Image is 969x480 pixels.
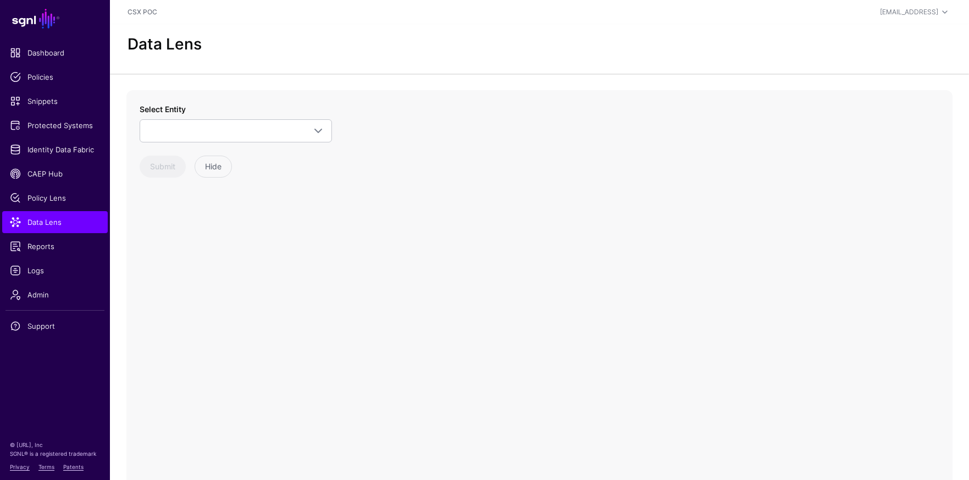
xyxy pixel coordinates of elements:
a: Logs [2,260,108,282]
h2: Data Lens [128,35,202,54]
a: CAEP Hub [2,163,108,185]
a: Admin [2,284,108,306]
span: Snippets [10,96,100,107]
span: Protected Systems [10,120,100,131]
a: Snippets [2,90,108,112]
a: Data Lens [2,211,108,233]
span: CAEP Hub [10,168,100,179]
button: Hide [195,156,232,178]
span: Reports [10,241,100,252]
span: Policy Lens [10,192,100,203]
a: Identity Data Fabric [2,139,108,161]
a: Policy Lens [2,187,108,209]
p: © [URL], Inc [10,440,100,449]
span: Dashboard [10,47,100,58]
a: Dashboard [2,42,108,64]
a: Protected Systems [2,114,108,136]
a: Policies [2,66,108,88]
span: Support [10,321,100,332]
span: Logs [10,265,100,276]
a: Patents [63,464,84,470]
span: Data Lens [10,217,100,228]
span: Identity Data Fabric [10,144,100,155]
span: Admin [10,289,100,300]
a: Privacy [10,464,30,470]
div: [EMAIL_ADDRESS] [880,7,938,17]
a: SGNL [7,7,103,31]
a: Terms [38,464,54,470]
label: Select Entity [140,103,186,115]
a: Reports [2,235,108,257]
a: CSX POC [128,8,157,16]
p: SGNL® is a registered trademark [10,449,100,458]
span: Policies [10,71,100,82]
